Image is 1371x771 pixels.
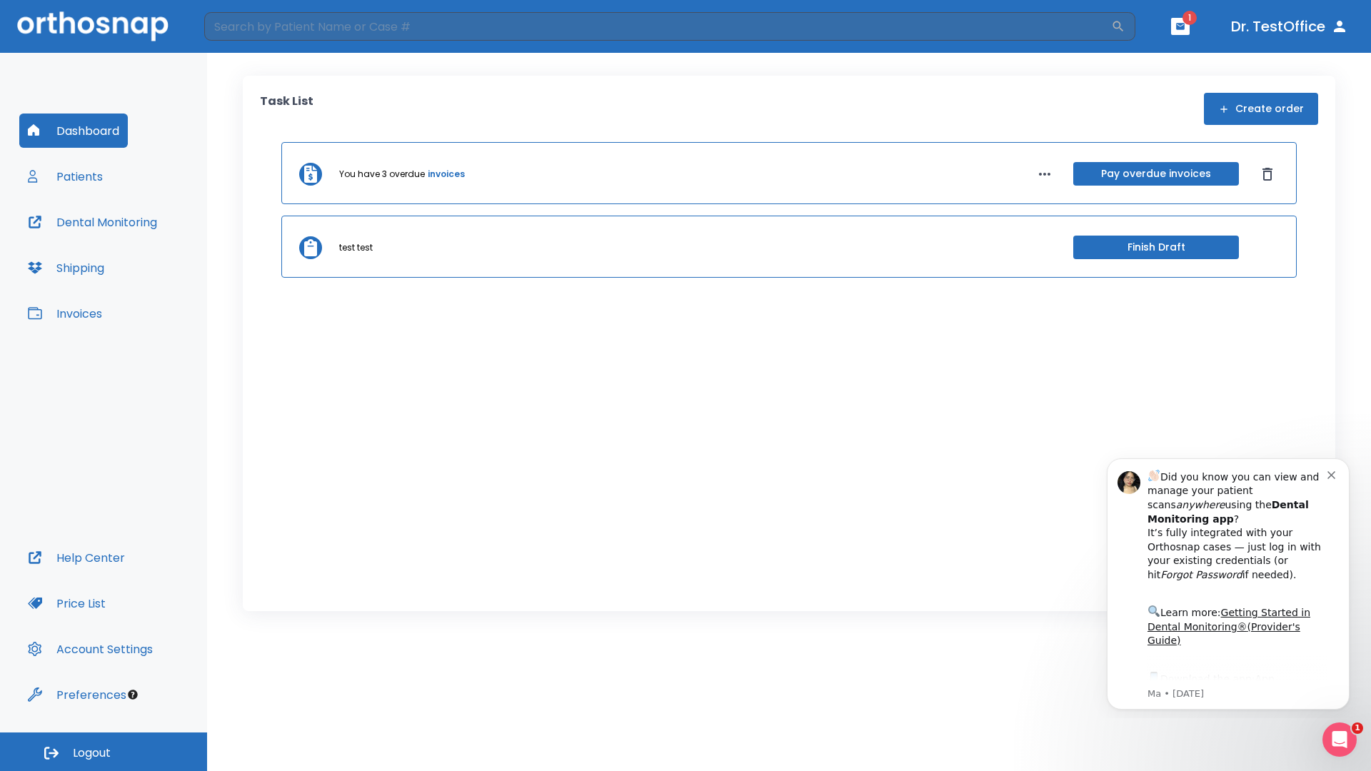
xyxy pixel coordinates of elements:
[17,11,169,41] img: Orthosnap
[19,159,111,193] button: Patients
[1225,14,1354,39] button: Dr. TestOffice
[73,745,111,761] span: Logout
[19,632,161,666] button: Account Settings
[62,228,189,253] a: App Store
[62,224,242,297] div: Download the app: | ​ Let us know if you need help getting started!
[19,296,111,331] button: Invoices
[19,205,166,239] button: Dental Monitoring
[339,168,425,181] p: You have 3 overdue
[1182,11,1197,25] span: 1
[339,241,373,254] p: test test
[204,12,1111,41] input: Search by Patient Name or Case #
[1352,722,1363,734] span: 1
[62,242,242,255] p: Message from Ma, sent 6w ago
[19,677,135,712] button: Preferences
[19,540,134,575] button: Help Center
[1322,722,1357,757] iframe: Intercom live chat
[19,586,114,620] button: Price List
[19,251,113,285] button: Shipping
[260,93,313,125] p: Task List
[1073,162,1239,186] button: Pay overdue invoices
[126,688,139,701] div: Tooltip anchor
[1085,445,1371,718] iframe: Intercom notifications message
[428,168,465,181] a: invoices
[19,114,128,148] button: Dashboard
[1204,93,1318,125] button: Create order
[1256,163,1279,186] button: Dismiss
[1073,236,1239,259] button: Finish Draft
[242,22,253,34] button: Dismiss notification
